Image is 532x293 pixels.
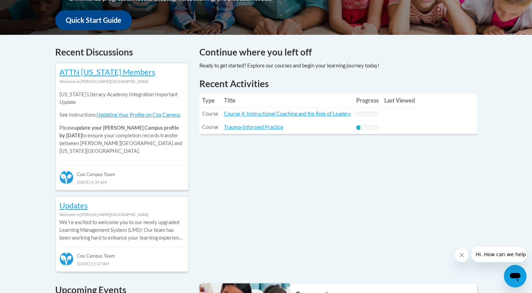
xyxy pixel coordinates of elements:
div: [DATE] 11:37 AM [59,260,185,267]
span: Course [202,111,218,117]
img: Cox Campus Team [59,252,73,266]
a: Trauma-Informed Practice [224,124,283,130]
h4: Recent Discussions [55,45,189,59]
div: Progress, % [356,125,361,130]
p: [US_STATE] Literacy Academy Integration Important Update [59,91,185,106]
a: Course 4: Instructional Coaching and the Role of Leaders [224,111,351,117]
iframe: Message from company [472,247,526,262]
p: See instructions: [59,111,185,119]
img: Cox Campus Team [59,170,73,184]
div: Please to ensure your completion records transfer between [PERSON_NAME][GEOGRAPHIC_DATA] and [US_... [59,85,185,160]
div: Welcome to [PERSON_NAME][GEOGRAPHIC_DATA]! [59,211,185,219]
p: Weʹre excited to welcome you to our newly upgraded Learning Management System (LMS)! Our team has... [59,219,185,242]
div: Cox Campus Team [59,247,185,260]
th: Title [221,93,353,108]
span: Hi. How can we help? [4,5,57,11]
th: Progress [353,93,382,108]
span: Course [202,124,218,130]
a: Quick Start Guide [55,10,132,30]
div: Welcome to [PERSON_NAME][GEOGRAPHIC_DATA]! [59,78,185,85]
a: Updating Your Profile on Cox Campus [97,112,180,118]
h1: Recent Activities [199,77,477,90]
div: [DATE] 4:39 AM [59,178,185,186]
b: update your [PERSON_NAME] Campus profile by [DATE] [59,125,179,138]
a: ATTN [US_STATE] Members [59,67,155,77]
th: Type [199,93,221,108]
iframe: Close message [455,248,469,262]
h4: Continue where you left off [199,45,477,59]
a: Updates [59,201,88,210]
th: Last Viewed [382,93,418,108]
iframe: Button to launch messaging window [504,265,526,287]
div: Cox Campus Team [59,165,185,178]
